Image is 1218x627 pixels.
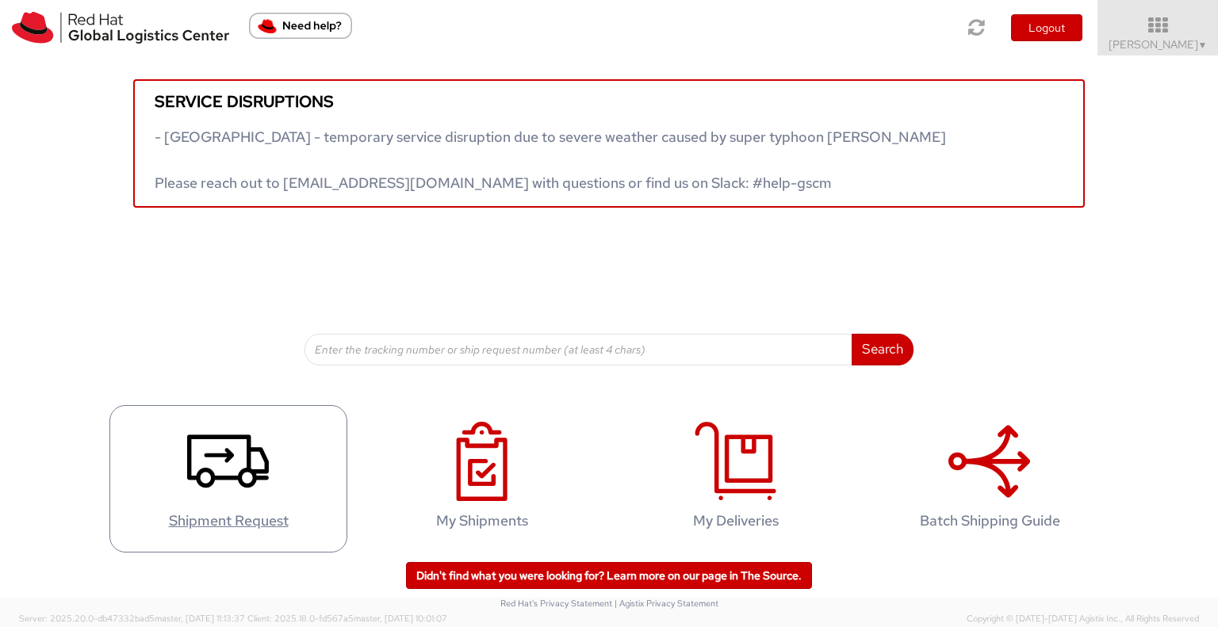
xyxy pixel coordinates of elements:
a: Red Hat's Privacy Statement [500,598,612,609]
h4: My Deliveries [634,513,838,529]
h4: My Shipments [380,513,584,529]
span: Copyright © [DATE]-[DATE] Agistix Inc., All Rights Reserved [967,613,1199,625]
input: Enter the tracking number or ship request number (at least 4 chars) [304,334,852,365]
span: - [GEOGRAPHIC_DATA] - temporary service disruption due to severe weather caused by super typhoon ... [155,128,946,192]
span: Client: 2025.18.0-fd567a5 [247,613,447,624]
span: ▼ [1198,39,1208,52]
h5: Service disruptions [155,93,1063,110]
a: My Shipments [363,405,601,553]
button: Need help? [249,13,352,39]
a: | Agistix Privacy Statement [615,598,718,609]
span: master, [DATE] 10:01:07 [354,613,447,624]
span: [PERSON_NAME] [1109,37,1208,52]
h4: Batch Shipping Guide [887,513,1092,529]
a: Didn't find what you were looking for? Learn more on our page in The Source. [406,562,812,589]
a: My Deliveries [617,405,855,553]
span: master, [DATE] 11:13:37 [155,613,245,624]
h4: Shipment Request [126,513,331,529]
button: Logout [1011,14,1082,41]
img: rh-logistics-00dfa346123c4ec078e1.svg [12,12,229,44]
span: Server: 2025.20.0-db47332bad5 [19,613,245,624]
a: Shipment Request [109,405,347,553]
button: Search [852,334,913,365]
a: Batch Shipping Guide [871,405,1109,553]
a: Service disruptions - [GEOGRAPHIC_DATA] - temporary service disruption due to severe weather caus... [133,79,1085,208]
